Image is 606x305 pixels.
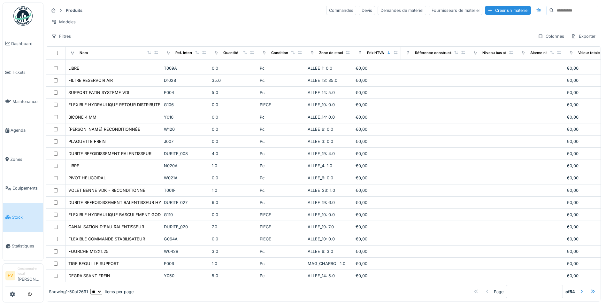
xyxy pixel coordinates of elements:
div: 5.0 [212,273,255,279]
div: G064A [164,236,207,242]
div: €0,00 [356,138,398,145]
div: W120 [164,126,207,132]
a: Zones [3,145,43,174]
div: 1.0 [212,261,255,267]
div: €0,00 [356,90,398,96]
div: Pc [260,261,303,267]
div: 0.0 [212,212,255,218]
div: FLEXIBLE COMMANDE STABILISATEUR [68,236,145,242]
div: DURITE_008 [164,151,207,157]
div: 0.0 [212,126,255,132]
div: €0,00 [356,102,398,108]
div: Pc [260,65,303,71]
div: Filtres [49,32,74,41]
div: 0.0 [212,236,255,242]
strong: of 54 [565,289,575,295]
div: 0.0 [212,175,255,181]
div: €0,00 [356,126,398,132]
div: Alarme niveau bas [530,50,562,56]
div: DURITE REFROIDISSEMENT RALENTISSEUR HYDRAULIQUE [68,199,185,206]
span: ALLEE_4: 1.0 [308,163,332,168]
div: €0,00 [356,224,398,230]
span: ALLEE_19: 4.0 [308,151,335,156]
span: ALLEE_14: 0.0 [308,115,335,120]
div: Pc [260,151,303,157]
div: Niveau bas atteint ? [482,50,517,56]
span: ALLEE_23: 1.0 [308,188,335,193]
div: Page [494,289,503,295]
span: ALLEE_6: 0.0 [308,176,333,180]
span: Stock [12,214,41,220]
a: Équipements [3,174,43,203]
div: Pc [260,163,303,169]
div: 4.0 [212,151,255,157]
div: €0,00 [356,261,398,267]
div: Nom [80,50,88,56]
span: ALLEE_14: 5.0 [308,90,335,95]
div: FLEXIBLE HYDRAULIQUE BASCULEMENT GODET [68,212,166,218]
span: ALLEE_13: 35.0 [308,78,337,83]
div: Créer un matériel [485,6,531,15]
div: 3.0 [212,248,255,254]
div: Y050 [164,273,207,279]
div: €0,00 [356,151,398,157]
div: Pc [260,273,303,279]
div: BICONE 4 MM [68,114,96,120]
a: Dashboard [3,29,43,58]
div: 0.0 [212,114,255,120]
div: PIECE [260,236,303,242]
span: Zones [10,156,41,162]
span: Agenda [11,127,41,133]
div: Devis [359,6,375,15]
div: DURITE REFOIDISSEMENT RALENTISSEUR [68,151,151,157]
div: Pc [260,138,303,145]
div: Pc [260,175,303,181]
div: €0,00 [356,175,398,181]
div: Zone de stockage [319,50,350,56]
span: MAG_CHARROI: 1.0 [308,261,345,266]
div: TIGE BEQUILLE SUPPORT [68,261,119,267]
div: 5.0 [212,90,255,96]
div: 6.0 [212,199,255,206]
div: SUPPORT PATIN SYSTEME VDL [68,90,130,96]
div: €0,00 [356,273,398,279]
div: Modèles [49,17,79,27]
div: T001F [164,187,207,193]
span: ALLEE_1: 0.0 [308,66,332,71]
div: PIECE [260,102,303,108]
div: VOLET BENNE VDK - RECONDITIONNE [68,187,145,193]
span: ALLEE_10: 0.0 [308,212,335,217]
div: PIECE [260,224,303,230]
div: 0.0 [212,65,255,71]
div: G110 [164,212,207,218]
div: Pc [260,77,303,83]
div: Valeur totale [578,50,600,56]
div: Pc [260,187,303,193]
div: 1.0 [212,187,255,193]
div: Y010 [164,114,207,120]
div: Gestionnaire local [18,266,41,276]
div: items per page [90,289,134,295]
div: 0.0 [212,102,255,108]
div: Référence constructeur [415,50,457,56]
div: Pc [260,248,303,254]
span: ALLEE_6: 3.0 [308,249,333,254]
strong: Produits [63,7,85,13]
div: €0,00 [356,77,398,83]
div: T009A [164,65,207,71]
img: Badge_color-CXgf-gQk.svg [13,6,33,26]
span: Maintenance [12,98,41,105]
div: Prix HTVA [367,50,384,56]
div: Showing 1 - 50 of 2691 [49,289,88,295]
div: P004 [164,90,207,96]
div: 0.0 [212,138,255,145]
div: [PERSON_NAME] RECONDITIONNÉE [68,126,140,132]
div: DURITE_027 [164,199,207,206]
div: CANALISATION D'EAU RALENTISSEUR [68,224,144,230]
span: Statistiques [12,243,41,249]
span: ALLEE_19: 7.0 [308,224,334,229]
a: Statistiques [3,232,43,261]
li: [PERSON_NAME] [18,266,41,285]
div: G106 [164,102,207,108]
div: Pc [260,114,303,120]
